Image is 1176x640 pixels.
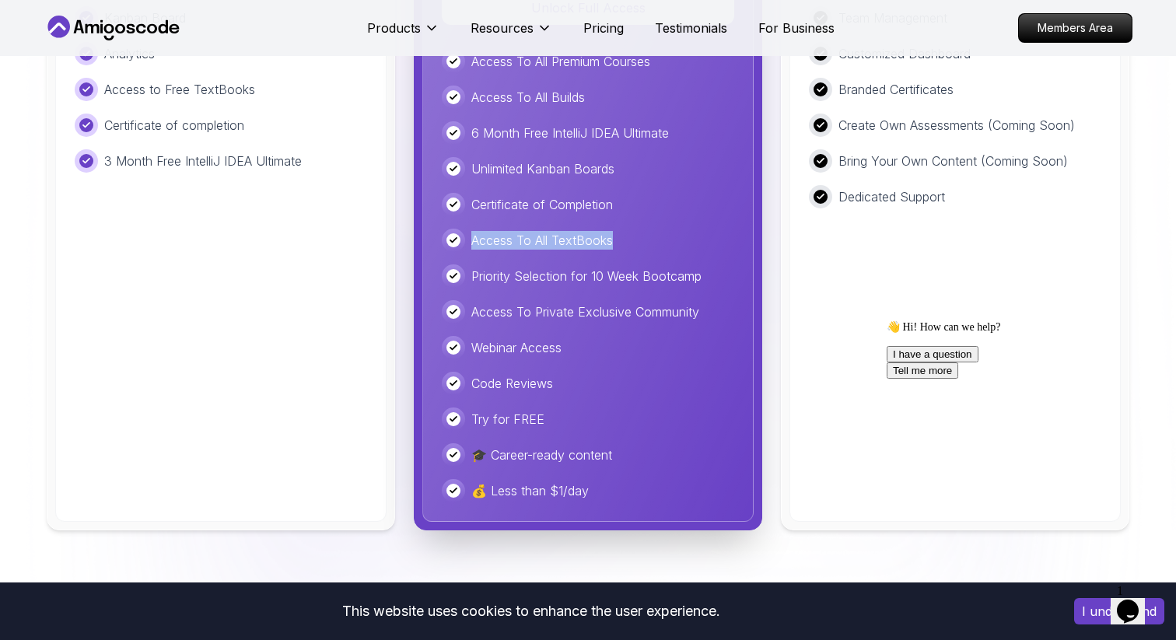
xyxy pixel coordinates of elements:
[838,80,954,99] p: Branded Certificates
[655,19,727,37] a: Testimonials
[104,80,255,99] p: Access to Free TextBooks
[471,231,613,250] p: Access To All TextBooks
[471,267,702,285] p: Priority Selection for 10 Week Bootcamp
[6,32,98,48] button: I have a question
[471,410,544,428] p: Try for FREE
[367,19,439,50] button: Products
[838,187,945,206] p: Dedicated Support
[471,159,614,178] p: Unlimited Kanban Boards
[104,152,302,170] p: 3 Month Free IntelliJ IDEA Ultimate
[758,19,835,37] a: For Business
[6,48,78,65] button: Tell me more
[880,314,1160,570] iframe: chat widget
[12,594,1051,628] div: This website uses cookies to enhance the user experience.
[471,19,552,50] button: Resources
[471,338,562,357] p: Webinar Access
[1111,578,1160,624] iframe: chat widget
[471,481,589,500] p: 💰 Less than $1/day
[1074,598,1164,624] button: Accept cookies
[471,19,534,37] p: Resources
[471,446,612,464] p: 🎓 Career-ready content
[471,52,650,71] p: Access To All Premium Courses
[471,374,553,393] p: Code Reviews
[6,6,286,65] div: 👋 Hi! How can we help?I have a questionTell me more
[471,88,585,107] p: Access To All Builds
[1019,14,1132,42] p: Members Area
[838,152,1068,170] p: Bring Your Own Content (Coming Soon)
[1018,13,1132,43] a: Members Area
[583,19,624,37] a: Pricing
[367,19,421,37] p: Products
[6,7,120,19] span: 👋 Hi! How can we help?
[471,124,669,142] p: 6 Month Free IntelliJ IDEA Ultimate
[471,195,613,214] p: Certificate of Completion
[838,116,1075,135] p: Create Own Assessments (Coming Soon)
[104,116,244,135] p: Certificate of completion
[471,303,699,321] p: Access To Private Exclusive Community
